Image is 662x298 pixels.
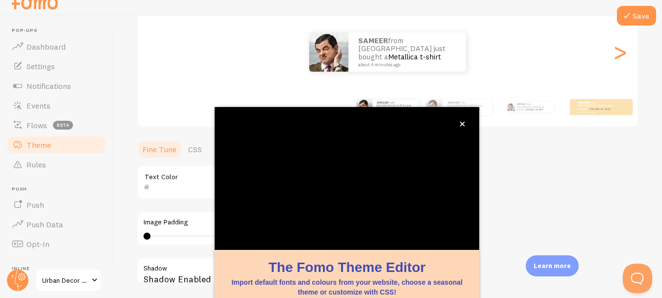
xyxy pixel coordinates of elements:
[182,139,208,159] a: CSS
[26,140,51,150] span: Theme
[226,258,467,277] h1: The Fomo Theme Editor
[516,103,526,106] strong: SAMEER
[12,27,107,34] span: Pop-ups
[534,261,571,271] p: Learn more
[526,108,543,111] a: Metallica t-shirt
[12,186,107,192] span: Push
[617,6,656,26] button: Save
[447,111,488,113] small: about 4 minutes ago
[6,155,107,174] a: Rules
[388,52,441,61] a: Metallica t-shirt
[376,101,416,113] p: from [GEOGRAPHIC_DATA] just bought a
[26,160,46,169] span: Rules
[6,195,107,215] a: Push
[309,32,348,72] img: Fomo
[358,36,388,45] strong: SAMEER
[447,101,489,113] p: from [GEOGRAPHIC_DATA] just bought a
[26,61,55,71] span: Settings
[226,277,467,297] p: Import default fonts and colours from your website, choose a seasonal theme or customize with CSS!
[526,255,579,276] div: Learn more
[12,266,107,272] span: Inline
[6,135,107,155] a: Theme
[457,119,467,129] button: close,
[26,120,47,130] span: Flows
[516,102,549,112] p: from [GEOGRAPHIC_DATA] just bought a
[137,139,182,159] a: Fine Tune
[26,81,71,91] span: Notifications
[578,111,616,113] small: about 4 minutes ago
[26,101,50,110] span: Events
[376,101,388,105] strong: SAMEER
[507,103,515,111] img: Fomo
[35,269,101,292] a: Urban Decor Store
[6,56,107,76] a: Settings
[42,274,89,286] span: Urban Decor Store
[26,219,63,229] span: Push Data
[589,107,611,111] a: Metallica t-shirt
[614,17,626,87] div: Next slide
[6,215,107,234] a: Push Data
[426,99,441,115] img: Fomo
[53,121,73,130] span: beta
[358,37,456,67] p: from [GEOGRAPHIC_DATA] just bought a
[26,239,49,249] span: Opt-In
[447,101,459,105] strong: SAMEER
[358,62,453,67] small: about 4 minutes ago
[137,257,431,293] div: Shadow Enabled
[26,42,66,52] span: Dashboard
[6,37,107,56] a: Dashboard
[6,96,107,115] a: Events
[459,107,480,111] a: Metallica t-shirt
[6,76,107,96] a: Notifications
[6,234,107,254] a: Opt-In
[6,115,107,135] a: Flows beta
[26,200,44,210] span: Push
[578,101,589,105] strong: SAMEER
[578,101,617,113] p: from [GEOGRAPHIC_DATA] just bought a
[144,218,424,227] label: Image Padding
[357,99,372,115] img: Fomo
[623,264,652,293] iframe: Help Scout Beacon - Open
